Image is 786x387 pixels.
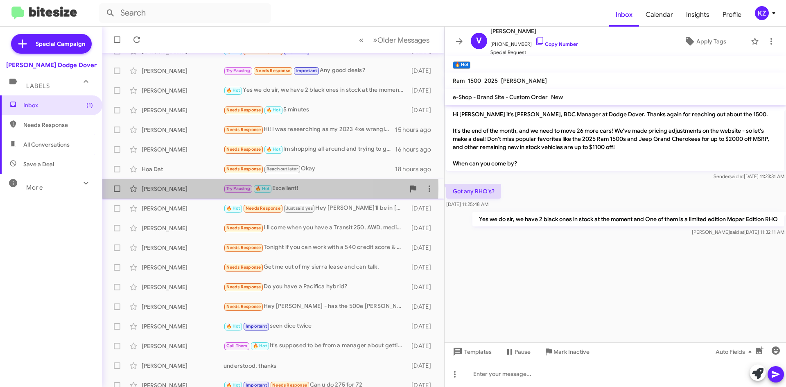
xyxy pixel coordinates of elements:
[354,32,368,48] button: Previous
[407,86,438,95] div: [DATE]
[224,204,407,213] div: Hey [PERSON_NAME]'ll be in [DATE] JC knows I'm coming in I have a lease that has an heating/ac is...
[99,3,271,23] input: Search
[246,324,267,329] span: Important
[359,35,364,45] span: «
[446,184,501,199] p: Got any RHO's?
[226,265,261,270] span: Needs Response
[490,48,578,57] span: Special Request
[445,344,498,359] button: Templates
[407,263,438,272] div: [DATE]
[226,206,240,211] span: 🔥 Hot
[142,145,224,154] div: [PERSON_NAME]
[446,107,784,171] p: Hi [PERSON_NAME] it's [PERSON_NAME], BDC Manager at Dodge Dover. Thanks again for reaching out ab...
[680,3,716,27] a: Insights
[476,34,482,48] span: V
[224,125,395,134] div: Hi! I was researching as my 2023 4xe wrangler lease is up in May. I was mildly interested in the ...
[490,26,578,36] span: [PERSON_NAME]
[142,126,224,134] div: [PERSON_NAME]
[224,105,407,115] div: 5 minutes
[224,86,407,95] div: Yes we do sir, we have 2 black ones in stock at the moment and One of them is a limited edition M...
[226,166,261,172] span: Needs Response
[355,32,434,48] nav: Page navigation example
[407,303,438,311] div: [DATE]
[472,212,784,226] p: Yes we do sir, we have 2 black ones in stock at the moment and One of them is a limited edition M...
[468,77,481,84] span: 1500
[23,101,93,109] span: Inbox
[86,101,93,109] span: (1)
[692,229,784,235] span: [PERSON_NAME] [DATE] 11:32:11 AM
[716,344,755,359] span: Auto Fields
[407,362,438,370] div: [DATE]
[484,77,498,84] span: 2025
[11,34,92,54] a: Special Campaign
[407,224,438,232] div: [DATE]
[224,302,407,311] div: Hey [PERSON_NAME] - has the 500e [PERSON_NAME] Edition arrived?
[407,283,438,291] div: [DATE]
[537,344,596,359] button: Mark Inactive
[224,362,407,370] div: understood, thanks
[224,66,407,75] div: Any good deals?
[226,245,261,250] span: Needs Response
[609,3,639,27] a: Inbox
[224,282,407,292] div: Do you have a Pacifica hybrid?
[142,86,224,95] div: [PERSON_NAME]
[296,68,317,73] span: Important
[226,343,248,349] span: Call Them
[226,68,250,73] span: Try Pausing
[224,321,407,331] div: seen dice twice
[515,344,531,359] span: Pause
[551,93,563,101] span: New
[26,184,43,191] span: More
[142,185,224,193] div: [PERSON_NAME]
[709,344,761,359] button: Auto Fields
[224,243,407,252] div: Tonight if you can work with a 540 credit score & a $2000 down payment
[451,344,492,359] span: Templates
[226,88,240,93] span: 🔥 Hot
[226,304,261,309] span: Needs Response
[395,126,438,134] div: 15 hours ago
[501,77,547,84] span: [PERSON_NAME]
[226,186,250,191] span: Try Pausing
[142,204,224,213] div: [PERSON_NAME]
[142,322,224,330] div: [PERSON_NAME]
[224,263,407,272] div: Get me out of my sierra lease and can talk.
[446,201,488,207] span: [DATE] 11:25:48 AM
[226,225,261,231] span: Needs Response
[224,184,405,193] div: Excellent!
[224,223,407,233] div: I ll come when you have a Transit 250, AWD, medium roof cargo van. Let me know.
[714,173,784,179] span: Sender [DATE] 11:23:31 AM
[255,68,290,73] span: Needs Response
[730,229,744,235] span: said at
[748,6,777,20] button: KZ
[267,166,298,172] span: Reach out later
[453,77,465,84] span: Ram
[716,3,748,27] span: Profile
[696,34,726,49] span: Apply Tags
[663,34,747,49] button: Apply Tags
[142,303,224,311] div: [PERSON_NAME]
[498,344,537,359] button: Pause
[286,206,313,211] span: Just said yes
[23,140,70,149] span: All Conversations
[407,204,438,213] div: [DATE]
[6,61,97,69] div: [PERSON_NAME] Dodge Dover
[224,164,395,174] div: Okay
[535,41,578,47] a: Copy Number
[142,224,224,232] div: [PERSON_NAME]
[377,36,429,45] span: Older Messages
[373,35,377,45] span: »
[395,165,438,173] div: 18 hours ago
[407,342,438,350] div: [DATE]
[23,121,93,129] span: Needs Response
[226,147,261,152] span: Needs Response
[407,106,438,114] div: [DATE]
[639,3,680,27] span: Calendar
[224,341,407,351] div: It's supposed to be from a manager about getting my car fixed
[368,32,434,48] button: Next
[142,244,224,252] div: [PERSON_NAME]
[26,82,50,90] span: Labels
[395,145,438,154] div: 16 hours ago
[226,284,261,290] span: Needs Response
